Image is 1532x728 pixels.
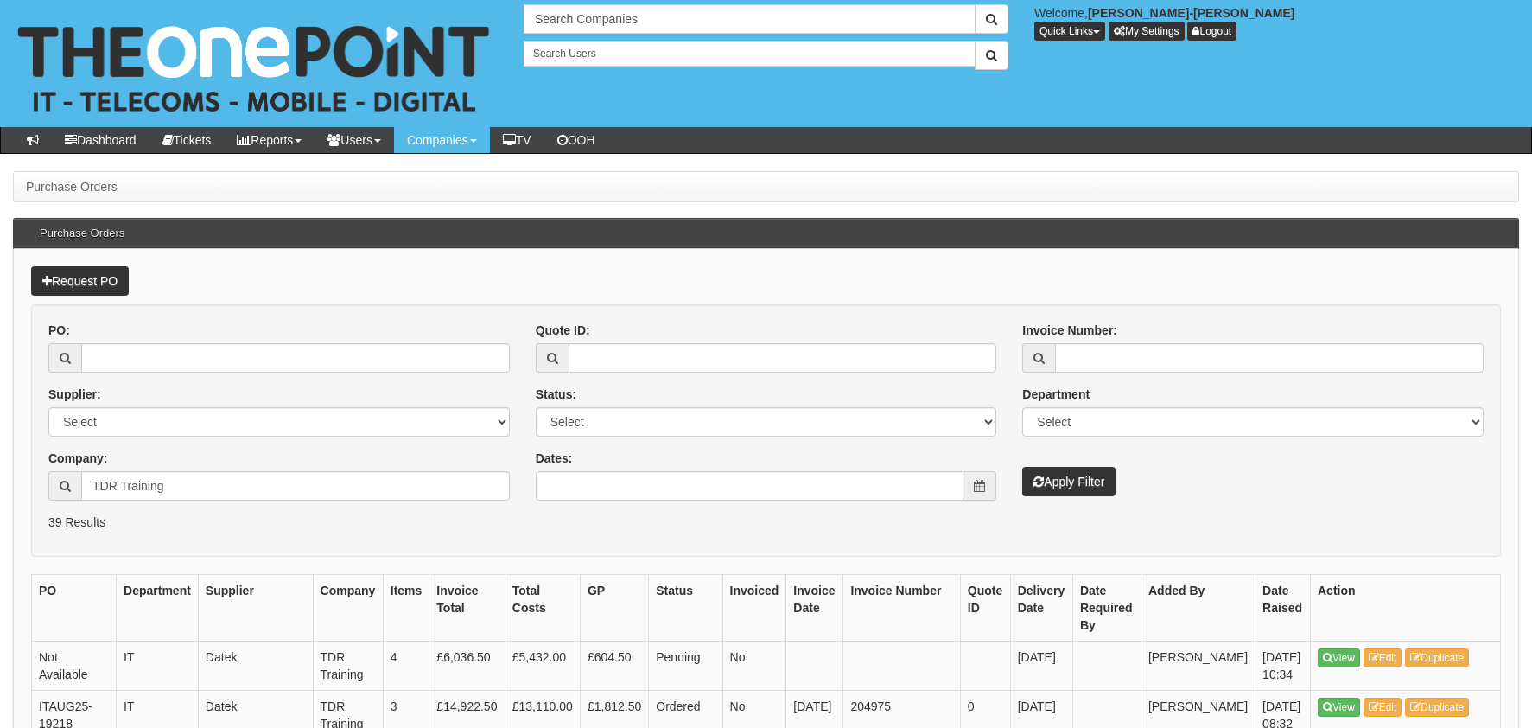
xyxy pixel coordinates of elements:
[843,574,960,641] th: Invoice Number
[1255,574,1311,641] th: Date Raised
[149,127,225,153] a: Tickets
[536,386,576,403] label: Status:
[1072,574,1141,641] th: Date Required By
[786,574,843,641] th: Invoice Date
[198,574,313,641] th: Supplier
[580,574,648,641] th: GP
[117,574,199,641] th: Department
[313,641,383,690] td: TDR Training
[1405,698,1469,717] a: Duplicate
[383,574,429,641] th: Items
[1405,648,1469,667] a: Duplicate
[536,322,590,339] label: Quote ID:
[48,514,1484,531] p: 39 Results
[1311,574,1501,641] th: Action
[490,127,544,153] a: TV
[524,4,976,34] input: Search Companies
[32,574,117,641] th: PO
[649,641,722,690] td: Pending
[1010,574,1072,641] th: Delivery Date
[649,574,722,641] th: Status
[1187,22,1236,41] a: Logout
[1364,648,1402,667] a: Edit
[1034,22,1105,41] button: Quick Links
[1318,648,1360,667] a: View
[505,641,580,690] td: £5,432.00
[1364,698,1402,717] a: Edit
[1022,386,1090,403] label: Department
[722,641,786,690] td: No
[524,41,976,67] input: Search Users
[48,322,70,339] label: PO:
[429,641,505,690] td: £6,036.50
[394,127,490,153] a: Companies
[1021,4,1532,41] div: Welcome,
[1010,641,1072,690] td: [DATE]
[315,127,394,153] a: Users
[536,450,573,467] label: Dates:
[1141,574,1255,641] th: Added By
[1088,6,1295,20] b: [PERSON_NAME]-[PERSON_NAME]
[960,574,1010,641] th: Quote ID
[198,641,313,690] td: Datek
[313,574,383,641] th: Company
[1318,698,1360,717] a: View
[32,641,117,690] td: Not Available
[1022,322,1117,339] label: Invoice Number:
[117,641,199,690] td: IT
[722,574,786,641] th: Invoiced
[1022,467,1116,496] button: Apply Filter
[48,386,101,403] label: Supplier:
[1255,641,1311,690] td: [DATE] 10:34
[544,127,608,153] a: OOH
[224,127,315,153] a: Reports
[1141,641,1255,690] td: [PERSON_NAME]
[31,219,133,248] h3: Purchase Orders
[1109,22,1185,41] a: My Settings
[429,574,505,641] th: Invoice Total
[52,127,149,153] a: Dashboard
[383,641,429,690] td: 4
[580,641,648,690] td: £604.50
[31,266,129,296] a: Request PO
[48,450,107,467] label: Company:
[26,178,118,195] li: Purchase Orders
[505,574,580,641] th: Total Costs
